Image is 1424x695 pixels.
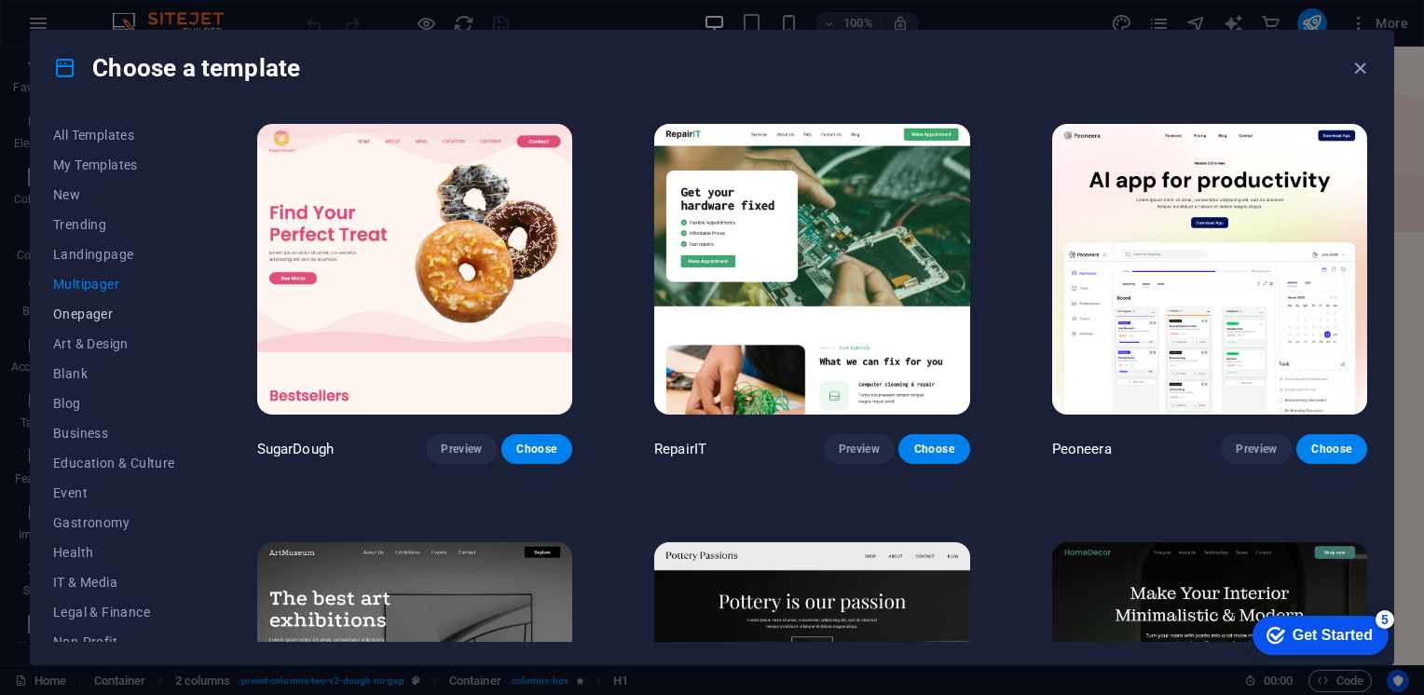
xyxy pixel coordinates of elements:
[53,299,175,329] button: Onepager
[257,440,334,458] p: SugarDough
[53,575,175,590] span: IT & Media
[53,53,300,83] h4: Choose a template
[53,597,175,627] button: Legal & Finance
[654,440,706,458] p: RepairIT
[53,418,175,448] button: Business
[53,329,175,359] button: Art & Design
[1221,434,1292,464] button: Preview
[1236,442,1277,457] span: Preview
[53,210,175,239] button: Trending
[53,307,175,321] span: Onepager
[1296,434,1367,464] button: Choose
[53,627,175,657] button: Non-Profit
[53,545,175,560] span: Health
[898,434,969,464] button: Choose
[53,187,175,202] span: New
[55,20,135,37] div: Get Started
[53,269,175,299] button: Multipager
[824,434,895,464] button: Preview
[53,366,175,381] span: Blank
[53,120,175,150] button: All Templates
[257,124,572,415] img: SugarDough
[53,277,175,292] span: Multipager
[53,538,175,567] button: Health
[53,426,175,441] span: Business
[1052,124,1367,415] img: Peoneera
[53,448,175,478] button: Education & Culture
[516,442,557,457] span: Choose
[53,396,175,411] span: Blog
[138,4,157,22] div: 5
[53,515,175,530] span: Gastronomy
[53,567,175,597] button: IT & Media
[501,434,572,464] button: Choose
[53,180,175,210] button: New
[913,442,954,457] span: Choose
[53,239,175,269] button: Landingpage
[53,157,175,172] span: My Templates
[53,217,175,232] span: Trending
[53,336,175,351] span: Art & Design
[654,124,969,415] img: RepairIT
[441,442,482,457] span: Preview
[15,9,151,48] div: Get Started 5 items remaining, 0% complete
[53,247,175,262] span: Landingpage
[53,359,175,388] button: Blank
[426,434,497,464] button: Preview
[1311,442,1352,457] span: Choose
[53,605,175,620] span: Legal & Finance
[53,478,175,508] button: Event
[53,128,175,143] span: All Templates
[53,508,175,538] button: Gastronomy
[53,150,175,180] button: My Templates
[839,442,880,457] span: Preview
[53,456,175,470] span: Education & Culture
[53,485,175,500] span: Event
[53,388,175,418] button: Blog
[1052,440,1112,458] p: Peoneera
[53,634,175,649] span: Non-Profit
